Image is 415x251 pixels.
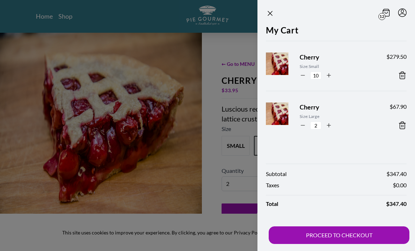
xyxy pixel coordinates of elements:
[266,9,274,18] button: Close panel
[266,181,279,189] span: Taxes
[300,102,378,112] span: Cherry
[378,13,385,20] span: 12
[262,46,305,89] img: Product Image
[398,8,407,17] button: Menu
[386,200,407,208] span: $ 347.40
[387,52,407,61] span: $ 279.50
[266,170,287,178] span: Subtotal
[269,226,409,244] button: PROCEED TO CHECKOUT
[300,52,375,62] span: Cherry
[266,24,407,41] h2: My Cart
[300,113,378,120] span: Size: Large
[390,102,407,111] span: $ 67.90
[387,170,407,178] span: $ 347.40
[262,96,305,139] img: Product Image
[393,181,407,189] span: $ 0.00
[266,200,278,208] span: Total
[300,63,375,70] span: Size: Small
